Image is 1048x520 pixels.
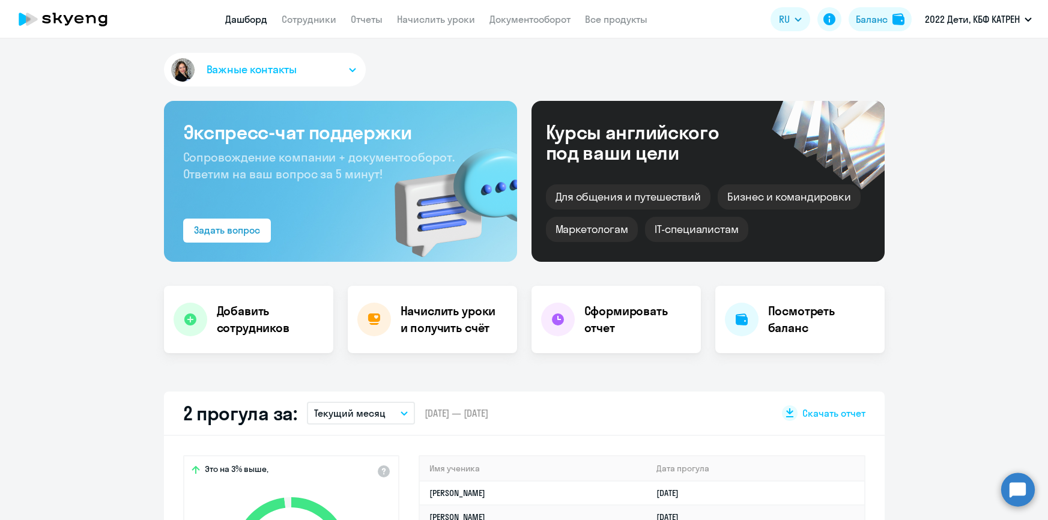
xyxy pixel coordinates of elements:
[164,53,366,86] button: Важные контакты
[314,406,386,420] p: Текущий месяц
[183,219,271,243] button: Задать вопрос
[925,12,1020,26] p: 2022 Дети, КБФ КАТРЕН
[351,13,383,25] a: Отчеты
[779,12,790,26] span: RU
[307,402,415,425] button: Текущий месяц
[489,13,571,25] a: Документооборот
[420,456,647,481] th: Имя ученика
[718,184,861,210] div: Бизнес и командировки
[194,223,260,237] div: Задать вопрос
[771,7,810,31] button: RU
[225,13,267,25] a: Дашборд
[207,62,297,77] span: Важные контакты
[856,12,888,26] div: Баланс
[585,13,647,25] a: Все продукты
[205,464,268,478] span: Это на 3% выше,
[849,7,912,31] button: Балансbalance
[429,488,485,498] a: [PERSON_NAME]
[183,150,455,181] span: Сопровождение компании + документооборот. Ответим на ваш вопрос за 5 минут!
[425,407,488,420] span: [DATE] — [DATE]
[802,407,865,420] span: Скачать отчет
[647,456,864,481] th: Дата прогула
[645,217,748,242] div: IT-специалистам
[397,13,475,25] a: Начислить уроки
[282,13,336,25] a: Сотрудники
[183,120,498,144] h3: Экспресс-чат поддержки
[546,184,711,210] div: Для общения и путешествий
[768,303,875,336] h4: Посмотреть баланс
[656,488,688,498] a: [DATE]
[546,217,638,242] div: Маркетологам
[892,13,904,25] img: balance
[919,5,1038,34] button: 2022 Дети, КБФ КАТРЕН
[377,127,517,262] img: bg-img
[169,56,197,84] img: avatar
[183,401,297,425] h2: 2 прогула за:
[217,303,324,336] h4: Добавить сотрудников
[401,303,505,336] h4: Начислить уроки и получить счёт
[584,303,691,336] h4: Сформировать отчет
[546,122,751,163] div: Курсы английского под ваши цели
